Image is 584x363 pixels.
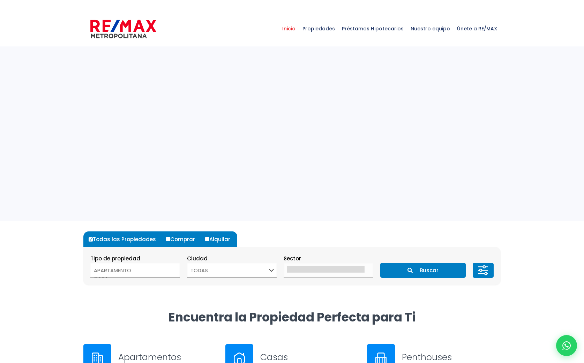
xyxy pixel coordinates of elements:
[284,255,301,262] span: Sector
[187,255,208,262] span: Ciudad
[279,18,299,39] span: Inicio
[164,231,202,247] label: Comprar
[94,266,171,274] option: APARTAMENTO
[87,231,163,247] label: Todas las Propiedades
[169,309,416,326] strong: Encuentra la Propiedad Perfecta para Ti
[205,237,209,241] input: Alquilar
[299,18,338,39] span: Propiedades
[380,263,465,278] button: Buscar
[89,237,93,242] input: Todas las Propiedades
[454,11,501,46] a: Únete a RE/MAX
[338,11,407,46] a: Préstamos Hipotecarios
[407,11,454,46] a: Nuestro equipo
[90,18,156,39] img: remax-metropolitana-logo
[166,237,170,241] input: Comprar
[299,11,338,46] a: Propiedades
[203,231,237,247] label: Alquilar
[454,18,501,39] span: Únete a RE/MAX
[279,11,299,46] a: Inicio
[407,18,454,39] span: Nuestro equipo
[90,11,156,46] a: RE/MAX Metropolitana
[90,255,140,262] span: Tipo de propiedad
[94,274,171,282] option: CASA
[338,18,407,39] span: Préstamos Hipotecarios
